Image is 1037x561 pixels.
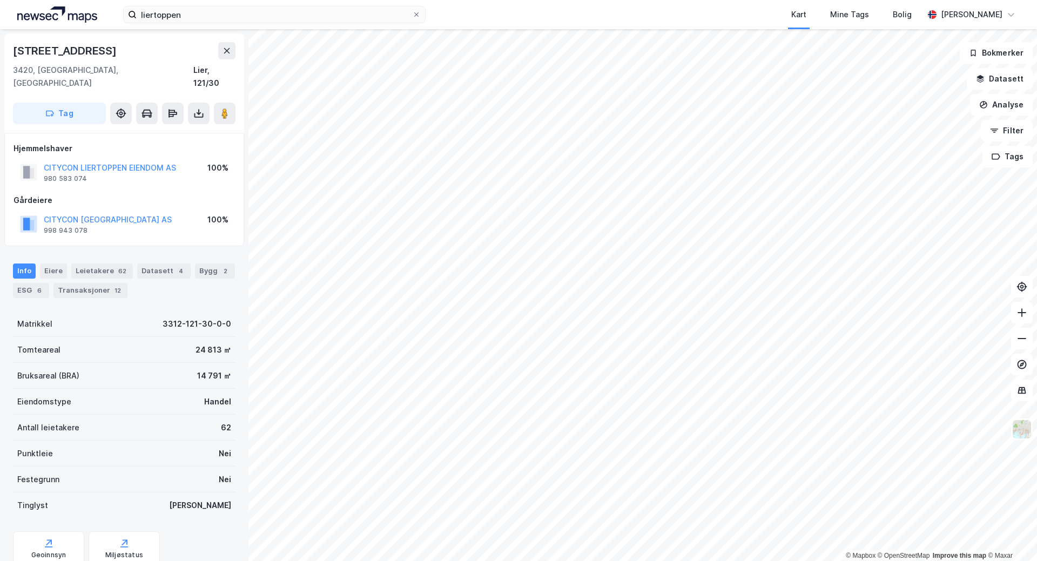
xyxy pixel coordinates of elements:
[878,552,930,559] a: OpenStreetMap
[17,447,53,460] div: Punktleie
[219,473,231,486] div: Nei
[830,8,869,21] div: Mine Tags
[17,499,48,512] div: Tinglyst
[204,395,231,408] div: Handel
[17,369,79,382] div: Bruksareal (BRA)
[13,42,119,59] div: [STREET_ADDRESS]
[137,6,412,23] input: Søk på adresse, matrikkel, gårdeiere, leietakere eller personer
[193,64,235,90] div: Lier, 121/30
[17,421,79,434] div: Antall leietakere
[163,317,231,330] div: 3312-121-30-0-0
[196,343,231,356] div: 24 813 ㎡
[967,68,1033,90] button: Datasett
[17,395,71,408] div: Eiendomstype
[981,120,1033,141] button: Filter
[960,42,1033,64] button: Bokmerker
[53,283,127,298] div: Transaksjoner
[207,213,228,226] div: 100%
[846,552,876,559] a: Mapbox
[44,174,87,183] div: 980 583 074
[169,499,231,512] div: [PERSON_NAME]
[13,103,106,124] button: Tag
[13,64,193,90] div: 3420, [GEOGRAPHIC_DATA], [GEOGRAPHIC_DATA]
[207,161,228,174] div: 100%
[893,8,912,21] div: Bolig
[933,552,986,559] a: Improve this map
[105,551,143,559] div: Miljøstatus
[34,285,45,296] div: 6
[17,473,59,486] div: Festegrunn
[220,266,231,276] div: 2
[941,8,1002,21] div: [PERSON_NAME]
[1012,419,1032,440] img: Z
[31,551,66,559] div: Geoinnsyn
[197,369,231,382] div: 14 791 ㎡
[195,263,235,279] div: Bygg
[44,226,87,235] div: 998 943 078
[137,263,191,279] div: Datasett
[17,343,60,356] div: Tomteareal
[71,263,133,279] div: Leietakere
[14,194,235,207] div: Gårdeiere
[221,421,231,434] div: 62
[14,142,235,155] div: Hjemmelshaver
[970,94,1033,116] button: Analyse
[13,283,49,298] div: ESG
[116,266,129,276] div: 62
[112,285,123,296] div: 12
[791,8,806,21] div: Kart
[219,447,231,460] div: Nei
[40,263,67,279] div: Eiere
[17,317,52,330] div: Matrikkel
[13,263,36,279] div: Info
[176,266,186,276] div: 4
[982,146,1033,167] button: Tags
[17,6,97,23] img: logo.a4113a55bc3d86da70a041830d287a7e.svg
[983,509,1037,561] iframe: Chat Widget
